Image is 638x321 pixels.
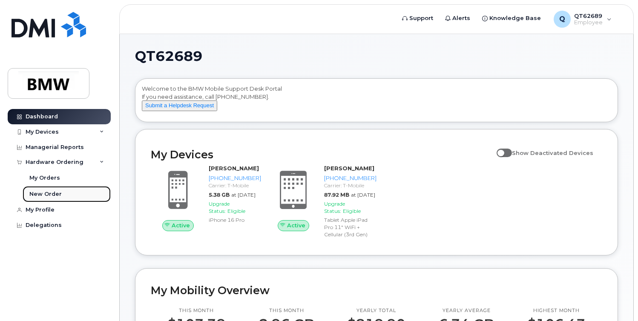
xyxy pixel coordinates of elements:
span: Upgrade Status: [209,201,230,214]
span: Active [287,221,305,229]
div: iPhone 16 Pro [209,216,261,224]
span: Eligible [227,208,245,214]
div: Tablet Apple iPad Pro 11" WiFi + Cellular (3rd Gen) [324,216,376,238]
p: Yearly total [347,307,405,314]
a: Submit a Helpdesk Request [142,102,217,109]
a: Active[PERSON_NAME][PHONE_NUMBER]Carrier: T-Mobile5.38 GBat [DATE]Upgrade Status:EligibleiPhone 1... [151,164,256,231]
iframe: Messenger Launcher [601,284,632,315]
button: Submit a Helpdesk Request [142,100,217,111]
div: Carrier: T-Mobile [209,182,261,189]
p: This month [259,307,314,314]
span: Upgrade Status: [324,201,345,214]
p: This month [167,307,226,314]
a: Active[PERSON_NAME][PHONE_NUMBER]Carrier: T-Mobile87.92 MBat [DATE]Upgrade Status:EligibleTablet ... [266,164,371,240]
span: Show Deactivated Devices [512,149,593,156]
span: Eligible [343,208,361,214]
div: [PHONE_NUMBER] [324,174,376,182]
span: QT62689 [135,50,202,63]
p: Highest month [527,307,586,314]
div: [PHONE_NUMBER] [209,174,261,182]
span: Active [172,221,190,229]
span: at [DATE] [231,192,256,198]
span: 87.92 MB [324,192,349,198]
strong: [PERSON_NAME] [209,165,259,172]
h2: My Devices [151,148,492,161]
strong: [PERSON_NAME] [324,165,374,172]
input: Show Deactivated Devices [497,145,503,152]
span: 5.38 GB [209,192,230,198]
p: Yearly average [439,307,494,314]
h2: My Mobility Overview [151,284,602,297]
span: at [DATE] [351,192,375,198]
div: Welcome to the BMW Mobile Support Desk Portal If you need assistance, call [PHONE_NUMBER]. [142,85,611,119]
div: Carrier: T-Mobile [324,182,376,189]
